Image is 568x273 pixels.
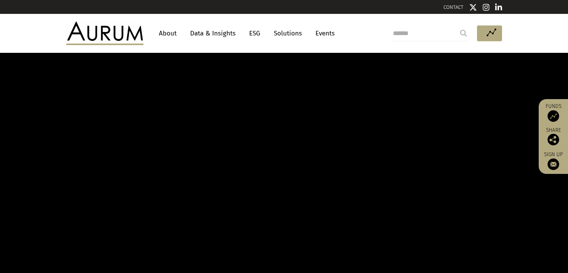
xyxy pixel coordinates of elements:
img: Twitter icon [469,3,477,11]
img: Sign up to our newsletter [548,158,559,170]
img: Linkedin icon [495,3,502,11]
a: ESG [245,26,264,40]
a: Sign up [543,151,564,170]
a: Data & Insights [186,26,239,40]
a: About [155,26,180,40]
img: Aurum [66,22,143,45]
img: Access Funds [548,110,559,122]
input: Submit [456,25,471,41]
a: Events [312,26,335,40]
a: CONTACT [443,4,464,10]
img: Share this post [548,134,559,145]
a: Solutions [270,26,306,40]
div: Share [543,128,564,145]
a: Funds [543,103,564,122]
img: Instagram icon [483,3,490,11]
